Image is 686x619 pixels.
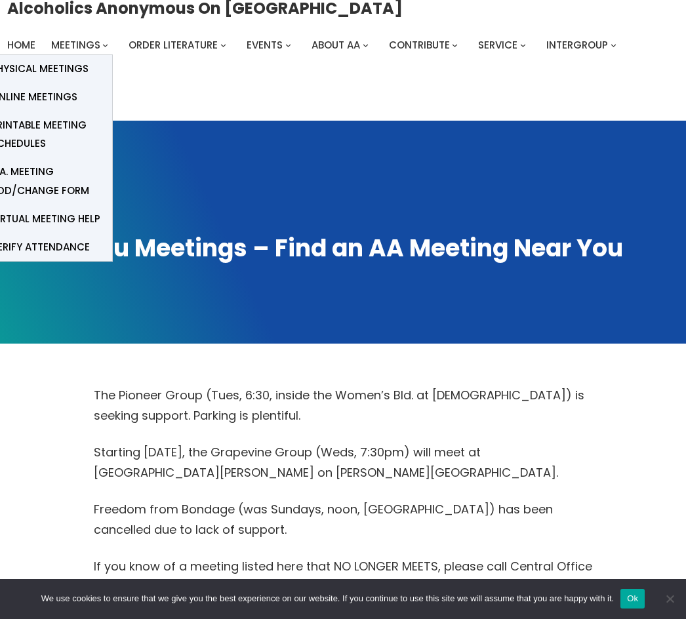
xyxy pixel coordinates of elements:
button: Events submenu [285,42,291,48]
a: Service [478,36,517,54]
span: Meetings [51,38,100,52]
span: Order Literature [129,38,218,52]
a: Contribute [389,36,450,54]
span: Events [247,38,283,52]
p: Starting [DATE], the Grapevine Group (Weds, 7:30pm) will meet at [GEOGRAPHIC_DATA][PERSON_NAME] o... [94,442,592,483]
a: Meetings [51,36,100,54]
button: Meetings submenu [102,42,108,48]
span: Intergroup [546,38,608,52]
span: Contribute [389,38,450,52]
span: No [663,592,676,605]
button: Order Literature submenu [220,42,226,48]
nav: Intergroup [7,36,621,54]
button: Service submenu [520,42,526,48]
p: Freedom from Bondage (was Sundays, noon, [GEOGRAPHIC_DATA]) has been cancelled due to lack of sup... [94,499,592,540]
a: Intergroup [546,36,608,54]
p: The Pioneer Group (Tues, 6:30, inside the Women’s Bld. at [DEMOGRAPHIC_DATA]) is seeking support.... [94,385,592,426]
button: Intergroup submenu [611,42,616,48]
button: Contribute submenu [452,42,458,48]
span: We use cookies to ensure that we give you the best experience on our website. If you continue to ... [41,592,614,605]
h1: Oahu Meetings – Find an AA Meeting Near You [12,233,674,265]
a: Events [247,36,283,54]
span: Service [478,38,517,52]
p: If you know of a meeting listed here that NO LONGER MEETS, please call Central Office ( ) so we c... [94,556,592,618]
button: Ok [620,589,645,609]
button: About AA submenu [363,42,369,48]
span: About AA [312,38,360,52]
a: Home [7,36,35,54]
span: Home [7,38,35,52]
a: About AA [312,36,360,54]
